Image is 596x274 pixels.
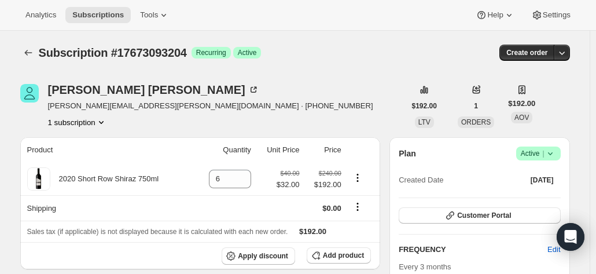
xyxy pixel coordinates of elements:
th: Shipping [20,195,194,221]
button: Tools [133,7,176,23]
button: Help [469,7,521,23]
span: Help [487,10,503,20]
div: Open Intercom Messenger [557,223,584,251]
span: Add product [323,251,364,260]
div: 2020 Short Row Shiraz 750ml [50,173,159,185]
button: $192.00 [405,98,444,114]
h2: FREQUENCY [399,244,547,255]
small: $40.00 [280,170,299,177]
button: Subscriptions [65,7,131,23]
span: [DATE] [531,176,554,185]
button: Apply discount [222,247,295,265]
small: $240.00 [319,170,341,177]
span: Sales tax (if applicable) is not displayed because it is calculated with each new order. [27,228,288,236]
span: AOV [514,114,529,122]
span: $192.00 [307,179,341,191]
span: [PERSON_NAME][EMAIL_ADDRESS][PERSON_NAME][DOMAIN_NAME] · [PHONE_NUMBER] [48,100,373,112]
button: 1 [467,98,485,114]
button: Analytics [19,7,63,23]
button: Product actions [48,116,107,128]
span: Created Date [399,174,443,186]
button: Shipping actions [348,200,367,213]
div: [PERSON_NAME] [PERSON_NAME] [48,84,259,96]
span: Settings [543,10,571,20]
th: Price [303,137,345,163]
span: Every 3 months [399,262,451,271]
span: $192.00 [299,227,326,236]
button: Customer Portal [399,207,560,224]
span: Subscriptions [72,10,124,20]
span: 1 [474,101,478,111]
h2: Plan [399,148,416,159]
th: Unit Price [255,137,303,163]
span: LTV [418,118,431,126]
span: Recurring [196,48,226,57]
span: $192.00 [412,101,437,111]
span: $32.00 [277,179,300,191]
span: Analytics [25,10,56,20]
span: Active [521,148,556,159]
span: $0.00 [322,204,341,213]
button: Subscriptions [20,45,36,61]
button: Create order [499,45,554,61]
span: $192.00 [508,98,535,109]
span: ORDERS [461,118,491,126]
th: Quantity [194,137,255,163]
span: Edit [547,244,560,255]
span: Subscription #17673093204 [39,46,187,59]
button: Add product [307,247,371,264]
span: Tools [140,10,158,20]
button: Settings [524,7,577,23]
span: Customer Portal [457,211,511,220]
span: Active [238,48,257,57]
th: Product [20,137,194,163]
span: | [542,149,544,158]
span: Create order [506,48,547,57]
span: Clive Rumberg [20,84,39,103]
button: [DATE] [524,172,561,188]
button: Edit [540,240,567,259]
span: Apply discount [238,251,288,261]
button: Product actions [348,171,367,184]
